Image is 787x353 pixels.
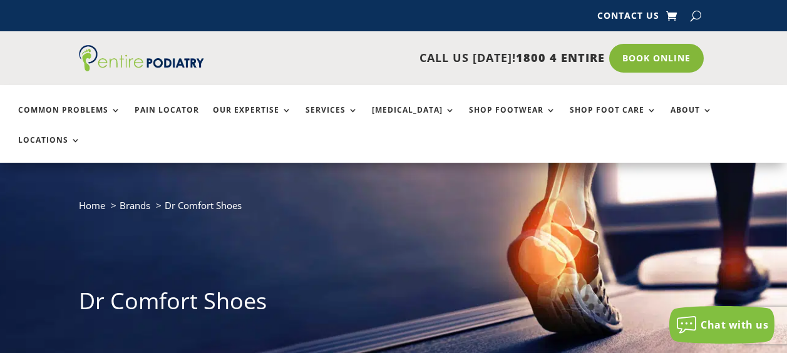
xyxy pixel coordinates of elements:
[372,106,455,133] a: [MEDICAL_DATA]
[79,45,204,71] img: logo (1)
[516,50,605,65] span: 1800 4 ENTIRE
[165,199,242,212] span: Dr Comfort Shoes
[213,106,292,133] a: Our Expertise
[79,199,105,212] a: Home
[18,106,121,133] a: Common Problems
[220,50,605,66] p: CALL US [DATE]!
[701,318,768,332] span: Chat with us
[306,106,358,133] a: Services
[135,106,199,133] a: Pain Locator
[18,136,81,163] a: Locations
[609,44,704,73] a: Book Online
[79,197,709,223] nav: breadcrumb
[671,106,712,133] a: About
[79,61,204,74] a: Entire Podiatry
[669,306,774,344] button: Chat with us
[79,285,709,323] h1: Dr Comfort Shoes
[597,11,659,25] a: Contact Us
[570,106,657,133] a: Shop Foot Care
[469,106,556,133] a: Shop Footwear
[120,199,150,212] a: Brands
